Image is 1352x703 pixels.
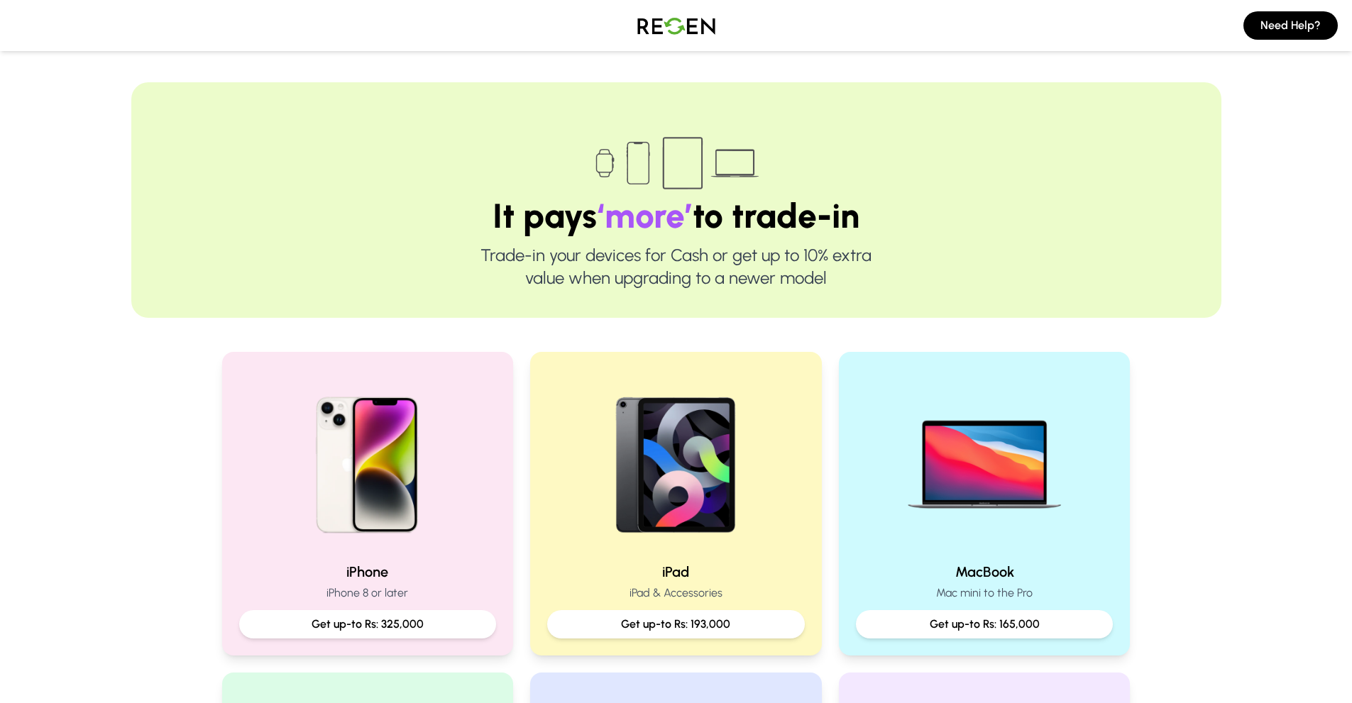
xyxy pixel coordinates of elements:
h2: iPhone [239,562,497,582]
p: Mac mini to the Pro [856,585,1114,602]
h1: It pays to trade-in [177,199,1176,233]
img: Logo [627,6,726,45]
p: Get up-to Rs: 193,000 [559,616,793,633]
h2: iPad [547,562,805,582]
p: Trade-in your devices for Cash or get up to 10% extra value when upgrading to a newer model [177,244,1176,289]
p: iPhone 8 or later [239,585,497,602]
img: MacBook [894,369,1075,550]
img: iPhone [277,369,458,550]
span: ‘more’ [597,195,693,236]
p: Get up-to Rs: 165,000 [867,616,1102,633]
h2: MacBook [856,562,1114,582]
button: Need Help? [1243,11,1338,40]
img: iPad [585,369,766,550]
img: Trade-in devices [588,128,765,199]
p: Get up-to Rs: 325,000 [251,616,485,633]
p: iPad & Accessories [547,585,805,602]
